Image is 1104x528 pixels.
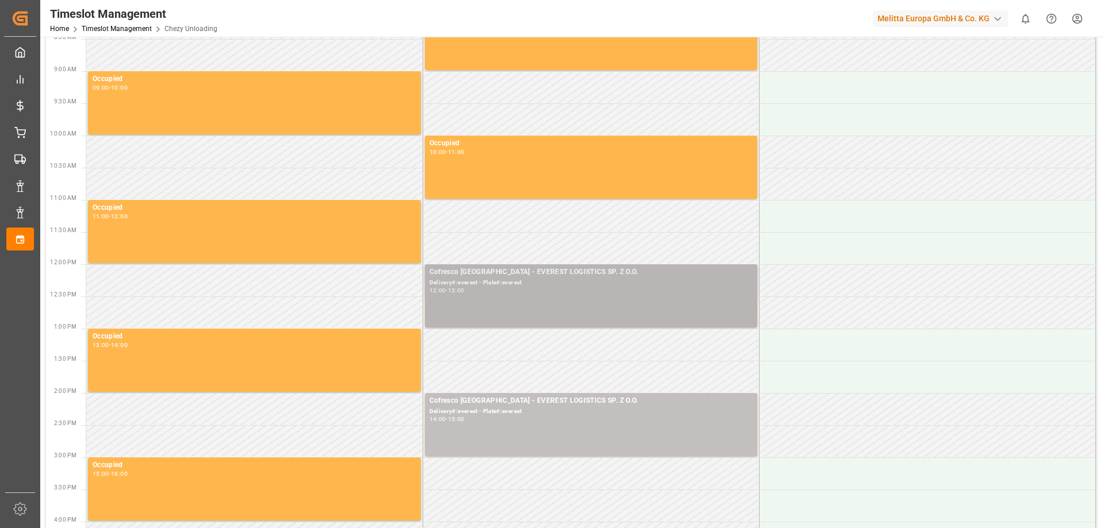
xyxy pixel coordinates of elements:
div: 12:00 [430,288,446,293]
div: Occupied [93,202,416,214]
button: Help Center [1038,6,1064,32]
span: 2:30 PM [54,420,76,426]
span: 4:00 PM [54,517,76,523]
span: 9:00 AM [54,66,76,72]
div: - [446,417,447,422]
div: 14:00 [111,342,128,348]
span: 2:00 PM [54,388,76,394]
div: - [446,288,447,293]
div: 10:00 [430,149,446,155]
div: Occupied [93,74,416,85]
div: Melitta Europa GmbH & Co. KG [873,10,1008,27]
div: 14:00 [430,417,446,422]
a: Home [50,25,69,33]
div: 10:00 [111,85,128,90]
div: - [109,85,111,90]
div: Occupied [430,138,753,149]
span: 12:00 PM [50,259,76,265]
span: 1:00 PM [54,323,76,330]
span: 10:00 AM [50,130,76,137]
div: 09:00 [93,85,109,90]
div: Occupied [93,460,416,471]
div: Occupied [93,331,416,342]
span: 11:30 AM [50,227,76,233]
span: 3:30 PM [54,484,76,491]
div: 11:00 [448,149,465,155]
button: Melitta Europa GmbH & Co. KG [873,7,1013,29]
span: 11:00 AM [50,195,76,201]
div: - [109,214,111,219]
div: - [446,149,447,155]
span: 10:30 AM [50,163,76,169]
div: 11:00 [93,214,109,219]
div: 12:00 [111,214,128,219]
div: Cofresco [GEOGRAPHIC_DATA] - EVEREST LOGISTICS SP. Z O.O. [430,395,753,407]
div: - [109,471,111,476]
span: 9:30 AM [54,98,76,105]
div: Delivery#:everest - Plate#:everest [430,278,753,288]
div: 16:00 [111,471,128,476]
div: Delivery#:everest - Plate#:everest [430,407,753,417]
div: 15:00 [448,417,465,422]
span: 3:00 PM [54,452,76,458]
button: show 0 new notifications [1013,6,1038,32]
div: 13:00 [93,342,109,348]
span: 1:30 PM [54,356,76,362]
span: 12:30 PM [50,291,76,298]
div: Cofresco [GEOGRAPHIC_DATA] - EVEREST LOGISTICS SP. Z O.O. [430,267,753,278]
div: 15:00 [93,471,109,476]
div: - [109,342,111,348]
div: 13:00 [448,288,465,293]
a: Timeslot Management [82,25,152,33]
div: Timeslot Management [50,5,217,22]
